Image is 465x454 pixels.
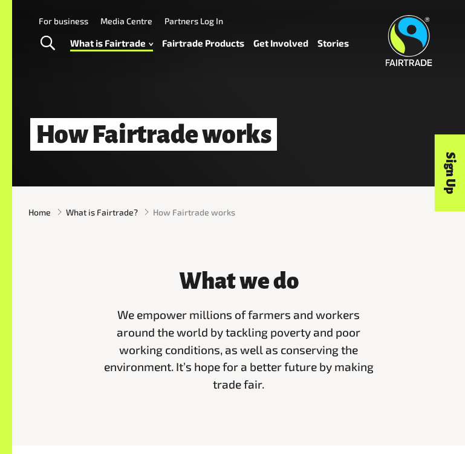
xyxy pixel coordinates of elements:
[66,206,138,219] a: What is Fairtrade?
[39,16,88,26] a: For business
[30,118,277,151] h1: How Fairtrade works
[28,206,51,219] a: Home
[162,35,244,51] a: Fairtrade Products
[385,15,432,66] img: Fairtrade Australia New Zealand logo
[317,35,349,51] a: Stories
[153,206,235,219] span: How Fairtrade works
[70,35,153,51] a: What is Fairtrade
[100,16,152,26] a: Media Centre
[33,28,62,59] a: Toggle Search
[104,308,374,391] span: We empower millions of farmers and workers around the world by tackling poverty and poor working ...
[164,16,223,26] a: Partners Log In
[101,269,377,294] h3: What we do
[253,35,308,51] a: Get Involved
